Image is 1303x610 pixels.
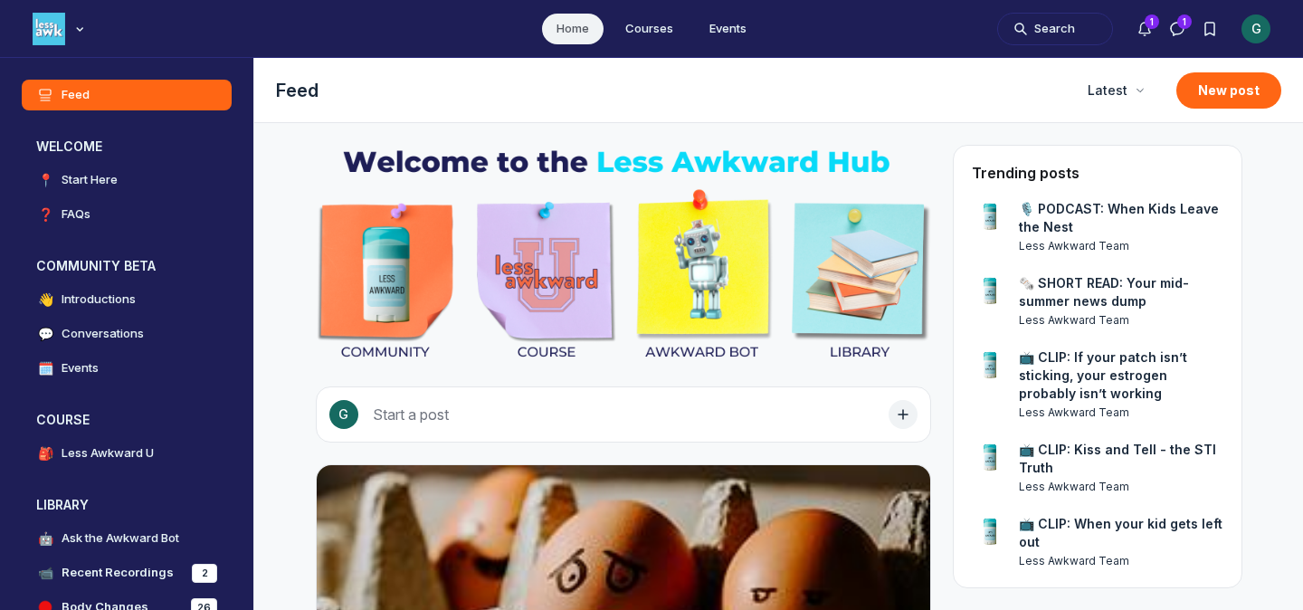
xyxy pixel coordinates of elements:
h1: Feed [276,78,1062,103]
button: Bookmarks [1194,13,1226,45]
span: 💬 [36,325,54,343]
a: View user profile [1019,405,1223,421]
button: LIBRARYCollapse space [22,491,232,519]
button: Notifications [1128,13,1161,45]
span: 📹 [36,564,54,582]
button: User menu options [1241,14,1270,43]
button: Search [997,13,1113,45]
button: New post [1176,72,1281,109]
span: Latest [1088,81,1127,100]
h3: WELCOME [36,138,102,156]
span: 👋 [36,291,54,309]
span: Start a post [373,405,449,424]
a: 💬Conversations [22,319,232,349]
h4: FAQs [62,205,90,224]
a: Events [695,14,761,44]
a: View user profile [1019,553,1223,569]
a: View user profile [972,515,1008,551]
a: 🗓️Events [22,353,232,384]
button: Start a post [316,386,931,443]
span: 🤖 [36,529,54,548]
button: COURSECollapse space [22,405,232,434]
a: Home [542,14,604,44]
a: Feed [22,80,232,110]
button: COMMUNITY BETACollapse space [22,252,232,281]
h3: LIBRARY [36,496,89,514]
h4: Recent Recordings [62,564,174,582]
div: G [329,400,358,429]
h4: Feed [62,86,90,104]
button: Latest [1077,74,1155,107]
img: Less Awkward Hub logo [33,13,65,45]
button: Direct messages [1161,13,1194,45]
a: 📹Recent Recordings2 [22,558,232,588]
a: 🎙️ PODCAST: When Kids Leave the Nest [1019,200,1223,236]
h4: Trending posts [972,164,1079,182]
a: 🤖Ask the Awkward Bot [22,523,232,554]
button: Less Awkward Hub logo [33,11,89,47]
h4: Events [62,359,99,377]
h4: Introductions [62,291,136,309]
span: 📍 [36,171,54,189]
h4: Conversations [62,325,144,343]
span: ❓ [36,205,54,224]
h3: COMMUNITY BETA [36,257,156,275]
a: View user profile [972,348,1008,385]
h3: COURSE [36,411,90,429]
a: 👋Introductions [22,284,232,315]
a: View user profile [1019,238,1223,254]
div: 2 [192,564,217,583]
a: View user profile [1019,312,1223,329]
span: 🎒 [36,444,54,462]
h4: Less Awkward U [62,444,154,462]
a: 📺 CLIP: Kiss and Tell - the STI Truth [1019,441,1223,477]
a: 🎒Less Awkward U [22,438,232,469]
h4: Ask the Awkward Bot [62,529,179,548]
a: 📺 CLIP: If your patch isn’t sticking, your estrogen probably isn’t working [1019,348,1223,403]
header: Page Header [254,58,1303,123]
h4: Start Here [62,171,118,189]
a: 📺 CLIP: When your kid gets left out [1019,515,1223,551]
a: View user profile [972,441,1008,477]
a: Courses [611,14,688,44]
button: WELCOMECollapse space [22,132,232,161]
a: View user profile [972,274,1008,310]
span: 🗓️ [36,359,54,377]
a: ❓FAQs [22,199,232,230]
div: G [1241,14,1270,43]
a: View user profile [972,200,1008,236]
a: View user profile [1019,479,1223,495]
a: 🗞️ SHORT READ: Your mid-summer news dump [1019,274,1223,310]
a: 📍Start Here [22,165,232,195]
